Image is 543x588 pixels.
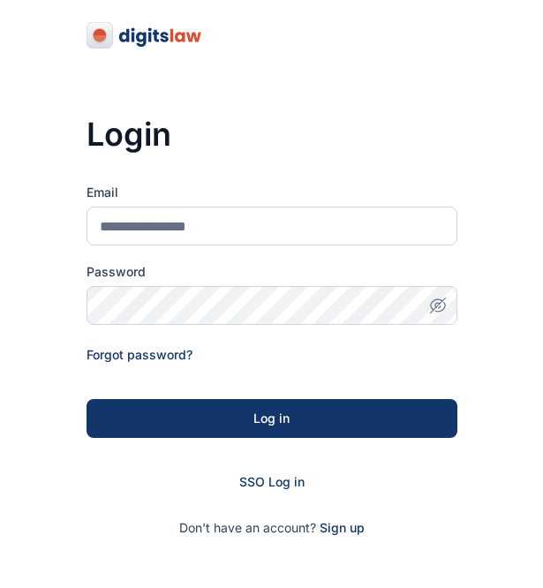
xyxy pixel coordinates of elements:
[87,347,192,362] a: Forgot password?
[320,520,365,535] a: Sign up
[87,263,457,281] label: Password
[87,399,457,438] button: Log in
[115,410,429,427] div: Log in
[87,21,203,49] img: digitslaw-logo
[87,184,457,201] label: Email
[87,117,457,152] h3: Login
[320,519,365,537] span: Sign up
[87,519,457,537] p: Don't have an account?
[239,474,305,489] a: SSO Log in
